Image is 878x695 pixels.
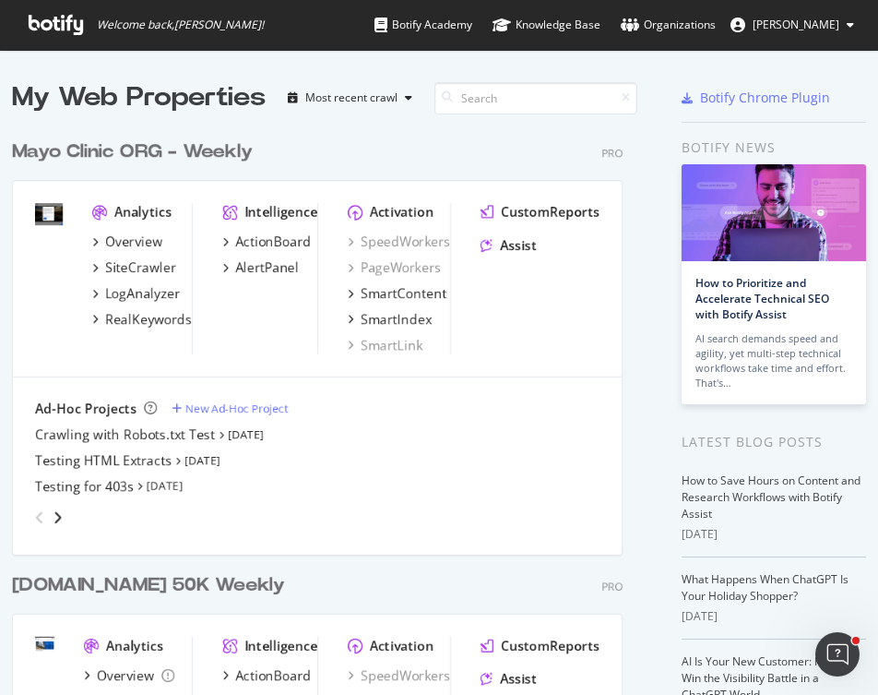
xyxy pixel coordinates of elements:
[105,233,162,251] div: Overview
[621,16,716,34] div: Organizations
[348,310,432,329] a: SmartIndex
[601,579,623,594] div: Pro
[682,138,866,158] div: Botify news
[84,666,174,685] a: Overview
[244,637,317,655] div: Intelligence
[235,666,311,685] div: ActionBoard
[105,284,180,303] div: LogAnalyzer
[361,310,432,329] div: SmartIndex
[92,233,162,251] a: Overview
[434,82,637,114] input: Search
[700,89,830,107] div: Botify Chrome Plugin
[716,10,869,40] button: [PERSON_NAME]
[184,452,220,468] a: [DATE]
[92,310,192,329] a: RealKeywords
[92,284,180,303] a: LogAnalyzer
[501,203,599,222] div: CustomReports
[501,637,599,655] div: CustomReports
[185,401,288,416] div: New Ad-Hoc Project
[222,233,311,251] a: ActionBoard
[35,203,63,225] img: mayoclinic.org
[682,89,830,107] a: Botify Chrome Plugin
[348,336,422,354] a: SmartLink
[235,258,299,277] div: AlertPanel
[228,426,264,442] a: [DATE]
[35,451,172,470] a: Testing HTML Extracts
[35,425,215,444] a: Crawling with Robots.txt Test
[348,258,441,277] a: PageWorkers
[348,233,450,251] a: SpeedWorkers
[682,473,860,521] a: How to Save Hours on Content and Research Workflows with Botify Assist
[244,203,317,222] div: Intelligence
[370,637,433,655] div: Activation
[92,258,176,277] a: SiteCrawler
[105,258,176,277] div: SiteCrawler
[481,203,599,222] a: CustomReports
[12,572,292,599] a: [DOMAIN_NAME] 50K Weekly
[35,477,134,496] a: Testing for 403s
[695,331,852,390] div: AI search demands speed and agility, yet multi-step technical workflows take time and effort. Tha...
[682,571,848,604] a: What Happens When ChatGPT Is Your Holiday Shopper?
[35,400,136,418] div: Ad-Hoc Projects
[12,572,285,599] div: [DOMAIN_NAME] 50K Weekly
[481,637,599,655] a: CustomReports
[481,236,537,255] a: Assist
[105,310,192,329] div: RealKeywords
[753,17,839,32] span: Joanne Brickles
[815,632,860,677] iframe: Intercom live chat
[682,432,866,452] div: Latest Blog Posts
[695,275,829,322] a: How to Prioritize and Accelerate Technical SEO with Botify Assist
[500,670,537,689] div: Assist
[361,284,446,303] div: SmartContent
[235,233,311,251] div: ActionBoard
[222,258,299,277] a: AlertPanel
[682,608,866,625] div: [DATE]
[12,138,260,165] a: Mayo Clinic ORG - Weekly
[106,637,163,655] div: Analytics
[305,92,397,103] div: Most recent crawl
[97,666,154,685] div: Overview
[348,666,450,685] a: SpeedWorkers
[280,83,420,113] button: Most recent crawl
[222,666,311,685] a: ActionBoard
[28,503,52,533] div: angle-left
[147,478,183,494] a: [DATE]
[114,203,172,222] div: Analytics
[12,79,266,116] div: My Web Properties
[370,203,433,222] div: Activation
[682,526,866,543] div: [DATE]
[682,164,866,261] img: How to Prioritize and Accelerate Technical SEO with Botify Assist
[374,16,472,34] div: Botify Academy
[348,284,446,303] a: SmartContent
[172,401,288,416] a: New Ad-Hoc Project
[52,509,65,527] div: angle-right
[35,637,54,653] img: ce.mayo.edu
[500,236,537,255] div: Assist
[97,18,264,32] span: Welcome back, [PERSON_NAME] !
[481,670,537,689] a: Assist
[12,138,253,165] div: Mayo Clinic ORG - Weekly
[492,16,600,34] div: Knowledge Base
[601,145,623,161] div: Pro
